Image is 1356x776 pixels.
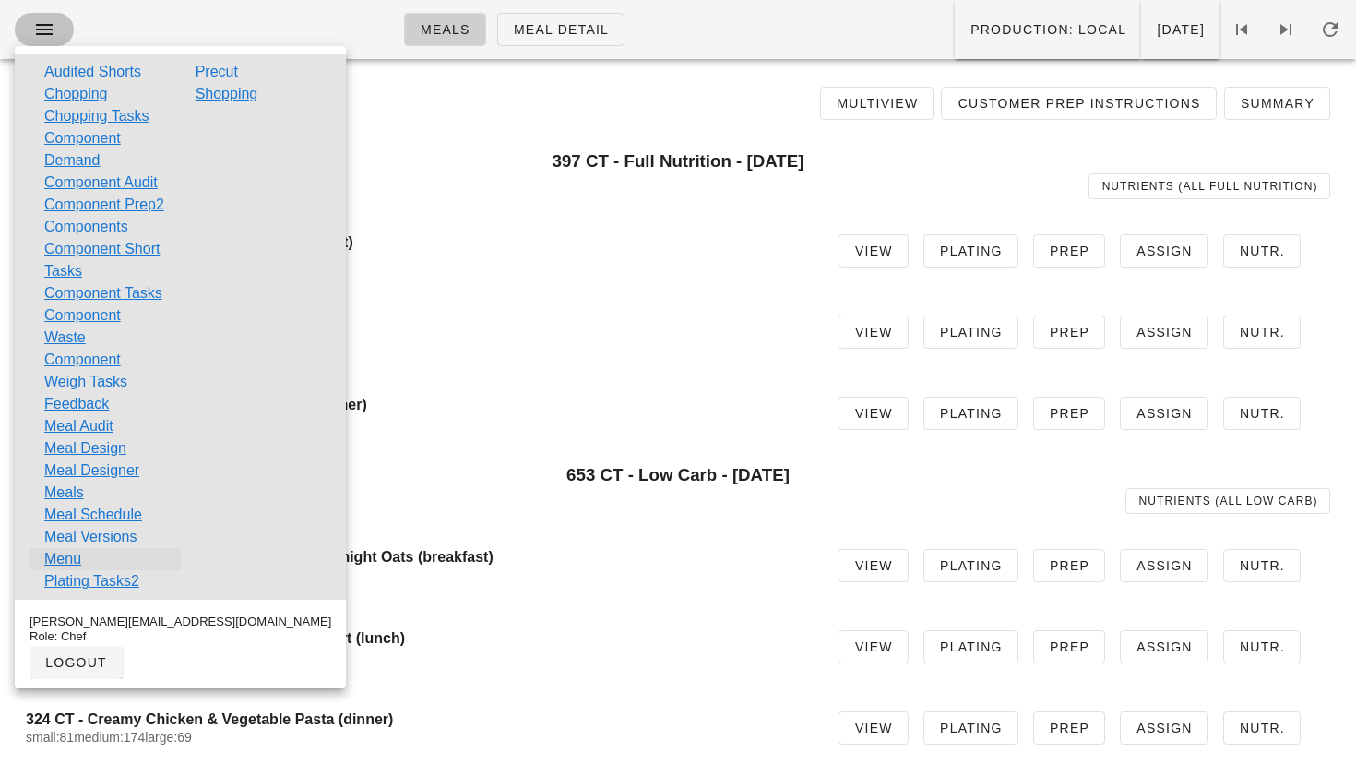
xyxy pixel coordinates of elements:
[1049,406,1089,421] span: Prep
[854,721,893,735] span: View
[939,558,1003,573] span: Plating
[854,558,893,573] span: View
[939,244,1003,258] span: Plating
[939,325,1003,340] span: Plating
[839,397,909,430] a: View
[1156,22,1205,37] span: [DATE]
[1033,711,1105,745] a: Prep
[1239,721,1285,735] span: Nutr.
[1239,639,1285,654] span: Nutr.
[196,61,238,83] a: Precut
[1136,325,1193,340] span: Assign
[1239,406,1285,421] span: Nutr.
[923,549,1018,582] a: Plating
[923,711,1018,745] a: Plating
[854,639,893,654] span: View
[839,234,909,268] a: View
[839,630,909,663] a: View
[1224,87,1330,120] a: Summary
[820,87,934,120] a: Multiview
[26,396,809,413] h4: 193 CT - Ginger Pork with Soba Noodles (dinner)
[44,482,84,504] a: Meals
[44,393,109,415] a: Feedback
[30,646,122,679] button: logout
[957,96,1200,111] span: Customer Prep Instructions
[1239,244,1285,258] span: Nutr.
[854,406,893,421] span: View
[1120,397,1208,430] a: Assign
[26,233,809,251] h4: 56 CT - Carrot Cake Overnight Oats (breakfast)
[839,711,909,745] a: View
[1033,397,1105,430] a: Prep
[420,22,470,37] span: Meals
[196,83,258,105] a: Shopping
[923,316,1018,349] a: Plating
[1120,711,1208,745] a: Assign
[939,406,1003,421] span: Plating
[26,730,74,745] span: small:81
[44,415,113,437] a: Meal Audit
[1049,721,1089,735] span: Prep
[44,127,166,172] a: Component Demand
[854,325,893,340] span: View
[44,526,137,548] a: Meal Versions
[44,460,139,482] a: Meal Designer
[1223,316,1301,349] a: Nutr.
[44,194,164,216] a: Component Prep2
[1136,721,1193,735] span: Assign
[1049,325,1089,340] span: Prep
[923,630,1018,663] a: Plating
[1033,234,1105,268] a: Prep
[44,61,141,83] a: Audited Shorts
[44,238,166,282] a: Component Short Tasks
[1049,639,1089,654] span: Prep
[1120,234,1208,268] a: Assign
[1049,244,1089,258] span: Prep
[44,349,166,393] a: Component Weigh Tasks
[1136,558,1193,573] span: Assign
[26,151,1330,172] h3: 397 CT - Full Nutrition - [DATE]
[941,87,1216,120] a: Customer Prep Instructions
[1239,558,1285,573] span: Nutr.
[44,83,108,105] a: Chopping
[30,629,331,644] div: Role: Chef
[497,13,624,46] a: Meal Detail
[839,549,909,582] a: View
[44,282,162,304] a: Component Tasks
[44,504,142,526] a: Meal Schedule
[1033,316,1105,349] a: Prep
[513,22,609,37] span: Meal Detail
[44,172,158,194] a: Component Audit
[30,615,331,629] div: [PERSON_NAME][EMAIL_ADDRESS][DOMAIN_NAME]
[44,437,126,460] a: Meal Design
[44,105,149,127] a: Chopping Tasks
[836,96,918,111] span: Multiview
[1223,711,1301,745] a: Nutr.
[1223,549,1301,582] a: Nutr.
[1136,639,1193,654] span: Assign
[1138,495,1318,507] span: Nutrients (all Low Carb)
[26,710,809,728] h4: 324 CT - Creamy Chicken & Vegetable Pasta (dinner)
[26,548,809,566] h4: 76 CT - Peanut Butter & Chocolate Chip Overnight Oats (breakfast)
[1088,173,1330,199] a: Nutrients (all Full Nutrition)
[923,397,1018,430] a: Plating
[939,639,1003,654] span: Plating
[1223,397,1301,430] a: Nutr.
[1240,96,1314,111] span: Summary
[939,721,1003,735] span: Plating
[145,730,192,745] span: large:69
[1136,244,1193,258] span: Assign
[74,730,145,745] span: medium:174
[26,465,1330,485] h3: 653 CT - Low Carb - [DATE]
[1101,180,1318,193] span: Nutrients (all Full Nutrition)
[1223,234,1301,268] a: Nutr.
[1120,316,1208,349] a: Assign
[1033,630,1105,663] a: Prep
[1239,325,1285,340] span: Nutr.
[969,22,1126,37] span: Production: local
[26,629,809,647] h4: 253 CT - Curried Cod on Rice with Herb Yogurt (lunch)
[1125,488,1330,514] a: Nutrients (all Low Carb)
[1049,558,1089,573] span: Prep
[1033,549,1105,582] a: Prep
[923,234,1018,268] a: Plating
